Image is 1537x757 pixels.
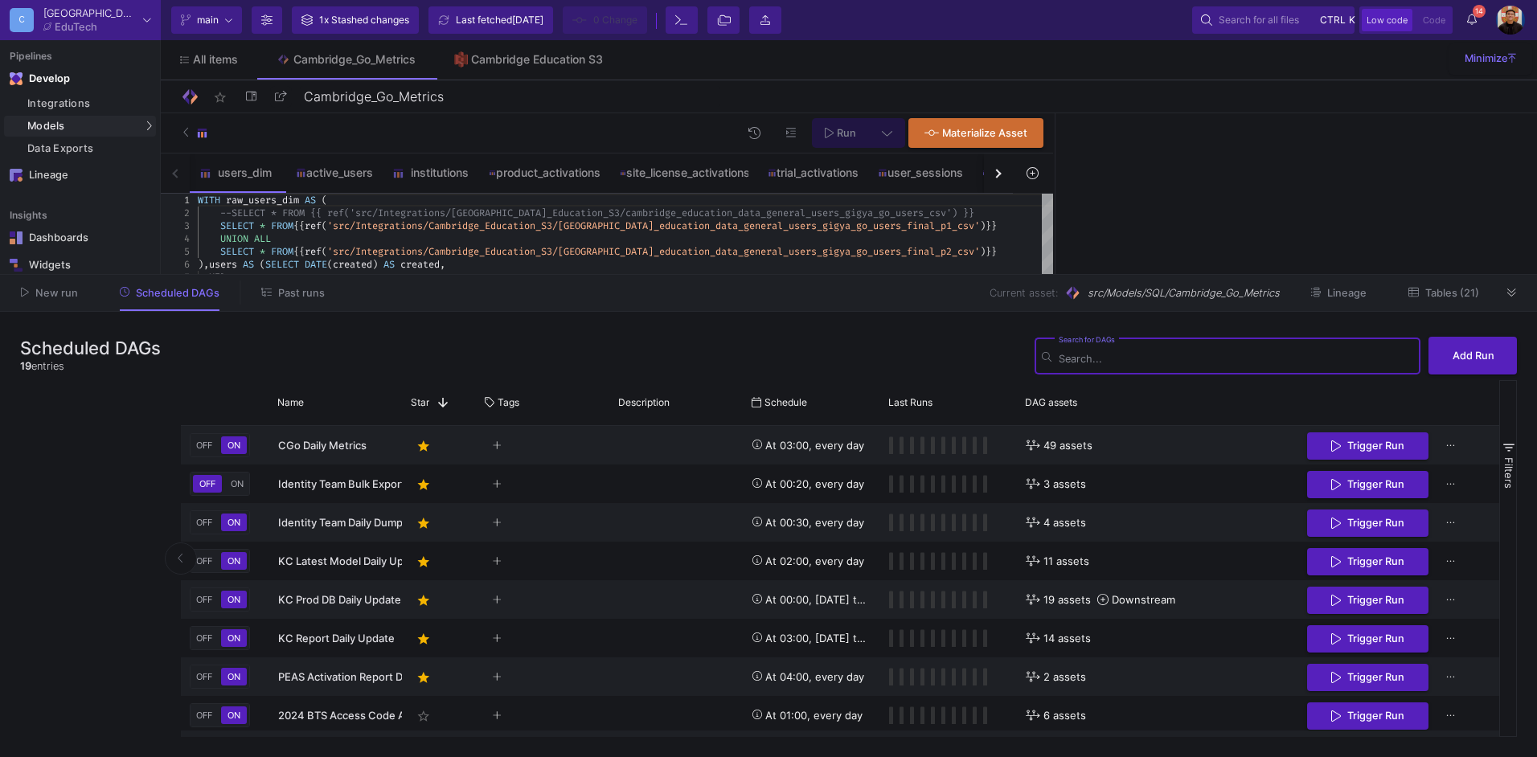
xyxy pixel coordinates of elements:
[1347,440,1404,452] span: Trigger Run
[764,396,807,408] span: Schedule
[411,396,429,408] span: Star
[161,232,190,245] div: 4
[383,258,395,271] span: AS
[1473,5,1486,18] span: 14
[392,167,404,179] img: SQL-Model type child icon
[227,475,247,493] button: ON
[414,475,433,494] mat-icon: star
[512,14,543,26] span: [DATE]
[1291,280,1386,305] button: Lineage
[982,166,1117,179] div: aus_product_activations
[454,51,468,68] img: Tab icon
[220,219,254,232] span: SELECT
[4,66,156,92] mat-expansion-panel-header: Navigation iconDevelop
[620,170,626,176] img: SQL-Model type child icon
[277,53,290,67] img: Tab icon
[1347,710,1404,722] span: Trigger Run
[193,552,215,570] button: OFF
[414,514,433,533] mat-icon: star
[327,219,654,232] span: 'src/Integrations/Cambridge_Education_S3/[GEOGRAPHIC_DATA]
[1453,350,1494,362] span: Add Run
[4,93,156,114] a: Integrations
[618,396,670,408] span: Description
[1192,6,1355,34] button: Search for all filesctrlk
[752,542,871,580] div: At 02:00, every day
[193,671,215,682] span: OFF
[224,440,244,451] span: ON
[1307,509,1428,538] button: Trigger Run
[1347,671,1404,683] span: Trigger Run
[293,219,305,232] span: {{
[29,72,53,85] div: Develop
[254,232,271,245] span: ALL
[221,552,247,570] button: ON
[392,166,469,179] div: institutions
[986,219,997,232] span: }}
[161,194,190,207] div: 1
[768,166,859,179] div: trial_activations
[226,194,299,207] span: raw_users_dim
[221,436,247,454] button: ON
[812,118,869,148] button: Run
[296,166,373,179] div: active_users
[224,517,244,528] span: ON
[1064,284,1081,301] img: SQL Model
[161,207,190,219] div: 2
[414,552,433,571] mat-icon: star
[414,668,433,687] mat-icon: star
[221,629,247,647] button: ON
[327,245,654,258] span: 'src/Integrations/Cambridge_Education_S3/[GEOGRAPHIC_DATA]
[1307,548,1428,576] button: Trigger Run
[161,258,190,271] div: 6
[193,517,215,528] span: OFF
[161,271,190,284] div: 7
[193,591,215,608] button: OFF
[752,697,871,734] div: At 01:00, every day
[1307,625,1428,653] button: Trigger Run
[752,504,871,542] div: At 00:30, every day
[10,259,23,272] img: Navigation icon
[278,709,453,722] span: 2024 BTS Access Code Activations
[224,632,244,644] span: ON
[1025,396,1077,408] span: DAG assets
[878,166,963,179] div: user_sessions
[305,194,316,207] span: AS
[260,258,265,271] span: (
[209,258,237,271] span: users
[170,118,227,148] button: SQL-Model type child icon
[10,72,23,85] img: Navigation icon
[1367,14,1408,26] span: Low code
[1112,581,1175,619] span: Downstream
[372,258,378,271] span: )
[292,6,419,34] button: 1x Stashed changes
[193,706,215,724] button: OFF
[986,245,997,258] span: }}
[1428,337,1517,374] button: Add Run
[220,207,547,219] span: --SELECT * FROM {{ ref('src/Integrations/[GEOGRAPHIC_DATA]
[224,555,244,567] span: ON
[4,138,156,159] a: Data Exports
[837,127,856,139] span: Run
[1307,471,1428,499] button: Trigger Run
[221,668,247,685] button: ON
[29,169,133,182] div: Lineage
[428,6,553,34] button: Last fetched[DATE]
[10,8,34,32] div: C
[1043,427,1092,464] span: 49 assets
[20,360,31,372] span: 19
[400,258,440,271] span: created
[980,245,986,258] span: )
[1043,581,1091,619] span: 19 assets
[471,53,603,66] div: Cambridge Education S3
[547,207,828,219] span: _Education_S3/cambridge_education_data_general_use
[1347,478,1404,490] span: Trigger Run
[181,464,1499,503] div: Press SPACE to select this row.
[199,167,211,179] img: SQL-Model type child icon
[181,542,1499,580] div: Press SPACE to select this row.
[1496,6,1525,35] img: bg52tvgs8dxfpOhHYAd0g09LCcAxm85PnUXHwHyc.png
[305,245,322,258] span: ref
[305,258,327,271] span: DATE
[980,219,986,232] span: )
[333,258,372,271] span: created
[990,285,1058,301] span: Current asset:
